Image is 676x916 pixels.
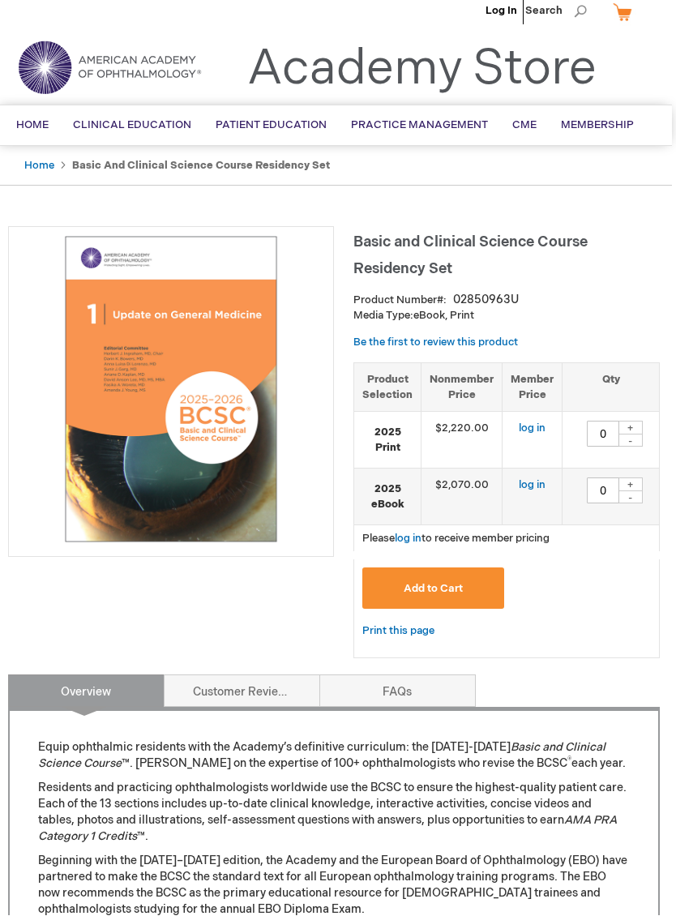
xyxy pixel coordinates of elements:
[247,41,597,99] a: Academy Store
[453,293,519,309] div: 02850963U
[618,491,643,504] div: -
[404,583,463,596] span: Add to Cart
[512,119,537,132] span: CME
[353,310,413,323] strong: Media Type:
[519,479,546,492] a: log in
[561,119,634,132] span: Membership
[519,422,546,435] a: log in
[362,533,550,546] span: Please to receive member pricing
[421,413,503,469] td: $2,220.00
[164,675,320,708] a: Customer Reviews
[362,482,413,512] strong: 2025 eBook
[24,160,54,173] a: Home
[38,781,630,845] p: Residents and practicing ophthalmologists worldwide use the BCSC to ensure the highest-quality pa...
[563,363,661,412] th: Qty
[618,478,643,492] div: +
[362,622,434,642] a: Print this page
[72,160,330,173] strong: Basic and Clinical Science Course Residency Set
[567,756,571,766] sup: ®
[38,740,630,773] p: Equip ophthalmic residents with the Academy’s definitive curriculum: the [DATE]-[DATE] ™. [PERSON...
[503,363,563,412] th: Member Price
[618,434,643,447] div: -
[362,426,413,456] strong: 2025 Print
[362,568,503,610] button: Add to Cart
[587,422,619,447] input: Qty
[486,5,517,18] a: Log In
[353,309,660,324] p: eBook, Print
[16,119,49,132] span: Home
[354,363,421,412] th: Product Selection
[353,336,518,349] a: Be the first to review this product
[17,236,325,544] img: Basic and Clinical Science Course Residency Set
[8,675,165,708] a: Overview
[353,294,447,307] strong: Product Number
[353,234,588,278] span: Basic and Clinical Science Course Residency Set
[618,422,643,435] div: +
[421,469,503,526] td: $2,070.00
[587,478,619,504] input: Qty
[319,675,476,708] a: FAQs
[395,533,421,546] a: log in
[421,363,503,412] th: Nonmember Price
